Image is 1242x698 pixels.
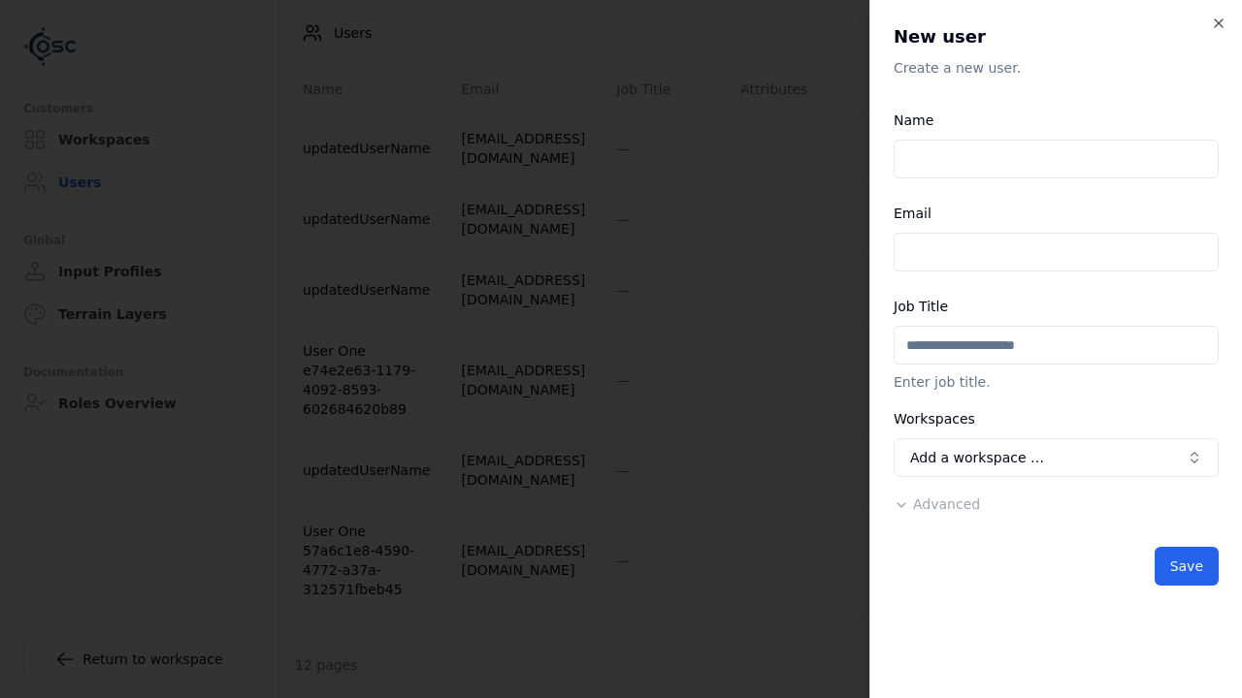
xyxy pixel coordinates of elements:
[894,206,931,221] label: Email
[894,112,933,128] label: Name
[894,299,948,314] label: Job Title
[894,411,975,427] label: Workspaces
[894,494,980,514] button: Advanced
[913,496,980,512] span: Advanced
[910,448,1044,467] span: Add a workspace …
[894,372,1219,392] p: Enter job title.
[894,58,1219,78] p: Create a new user.
[1155,547,1219,586] button: Save
[894,23,1219,50] h2: New user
